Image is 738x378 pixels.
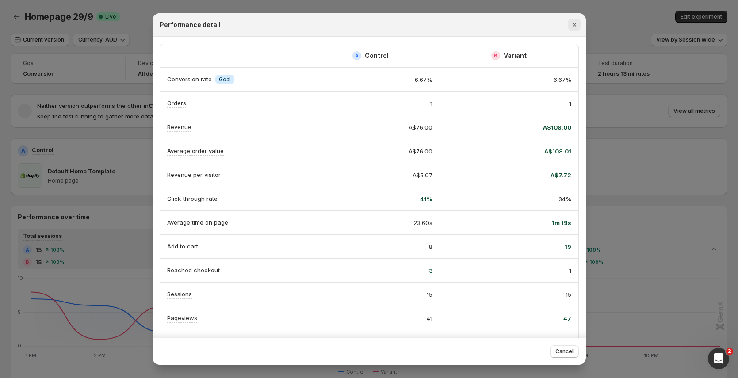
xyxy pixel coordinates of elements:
span: A$5.07 [413,171,432,179]
span: 8 [429,242,432,251]
button: Cancel [550,345,579,358]
span: 23.60s [413,218,432,227]
span: 6.67% [554,75,571,84]
span: 41 [427,314,432,323]
h2: Variant [504,51,527,60]
p: Pageviews [167,313,197,322]
h2: B [494,53,497,58]
p: Click-through rate [167,194,218,203]
span: 1 [569,266,571,275]
span: A$108.00 [543,123,571,132]
h2: Control [365,51,389,60]
span: 15 [566,290,571,299]
span: Cancel [555,348,574,355]
p: Visitor [167,337,184,346]
iframe: Intercom live chat [708,348,729,369]
p: Add to cart [167,242,198,251]
p: Reached checkout [167,266,220,275]
span: A$76.00 [409,147,432,156]
span: 34% [558,195,571,203]
span: A$7.72 [551,171,571,179]
p: Conversion rate [167,75,212,84]
span: 19 [565,242,571,251]
p: Sessions [167,290,192,298]
span: 2 [726,348,733,355]
h2: A [355,53,359,58]
span: 14 [566,338,571,347]
span: A$108.01 [544,147,571,156]
span: 1m 19s [552,218,571,227]
span: 1 [430,99,432,108]
span: 41% [420,195,432,203]
span: 15 [426,338,432,347]
span: Goal [219,76,231,83]
p: Revenue [167,122,191,131]
p: Average time on page [167,218,228,227]
p: Average order value [167,146,224,155]
span: 15 [427,290,432,299]
h2: Performance detail [160,20,221,29]
span: 6.67% [415,75,432,84]
p: Revenue per visitor [167,170,221,179]
span: 3 [429,266,432,275]
span: 47 [563,314,571,323]
button: Close [568,19,581,31]
span: 1 [569,99,571,108]
span: A$76.00 [409,123,432,132]
p: Orders [167,99,186,107]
